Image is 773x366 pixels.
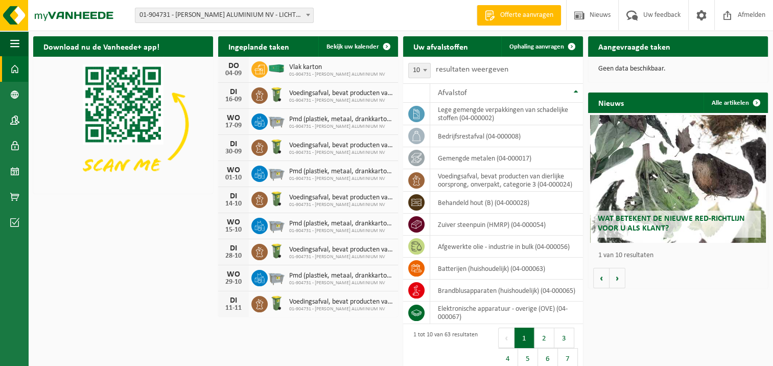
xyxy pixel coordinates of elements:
button: 3 [554,328,574,348]
div: DO [223,62,244,70]
td: voedingsafval, bevat producten van dierlijke oorsprong, onverpakt, categorie 3 (04-000024) [430,169,583,192]
div: WO [223,270,244,279]
td: behandeld hout (B) (04-000028) [430,192,583,214]
span: Afvalstof [438,89,467,97]
span: Pmd (plastiek, metaal, drankkartons) (bedrijven) [289,272,393,280]
span: Bekijk uw kalender [326,43,379,50]
button: Previous [498,328,514,348]
div: 04-09 [223,70,244,77]
div: DI [223,88,244,96]
img: WB-0140-HPE-GN-50 [268,294,285,312]
span: 01-904731 - [PERSON_NAME] ALUMINIUM NV [289,176,393,182]
div: 30-09 [223,148,244,155]
button: 1 [514,328,534,348]
img: WB-2500-GAL-GY-01 [268,164,285,181]
img: WB-2500-GAL-GY-01 [268,216,285,234]
span: Voedingsafval, bevat producten van dierlijke oorsprong, onverpakt, categorie 3 [289,89,393,98]
span: 01-904731 - [PERSON_NAME] ALUMINIUM NV [289,280,393,286]
img: WB-0140-HPE-GN-50 [268,190,285,208]
span: 01-904731 - [PERSON_NAME] ALUMINIUM NV [289,124,393,130]
span: Pmd (plastiek, metaal, drankkartons) (bedrijven) [289,168,393,176]
span: 01-904731 - [PERSON_NAME] ALUMINIUM NV [289,202,393,208]
img: WB-2500-GAL-GY-01 [268,268,285,286]
span: 01-904731 - [PERSON_NAME] ALUMINIUM NV [289,228,393,234]
img: Download de VHEPlus App [33,57,213,192]
div: DI [223,192,244,200]
span: Offerte aanvragen [498,10,556,20]
div: 15-10 [223,226,244,234]
td: zuiver steenpuin (HMRP) (04-000054) [430,214,583,236]
span: 01-904731 - [PERSON_NAME] ALUMINIUM NV [289,72,385,78]
span: 01-904731 - REMI CLAEYS ALUMINIUM NV - LICHTERVELDE [135,8,313,22]
span: 01-904731 - [PERSON_NAME] ALUMINIUM NV [289,254,393,260]
span: Pmd (plastiek, metaal, drankkartons) (bedrijven) [289,116,393,124]
button: 2 [534,328,554,348]
span: Voedingsafval, bevat producten van dierlijke oorsprong, onverpakt, categorie 3 [289,246,393,254]
div: DI [223,296,244,305]
div: 28-10 [223,253,244,260]
div: WO [223,166,244,174]
td: afgewerkte olie - industrie in bulk (04-000056) [430,236,583,258]
a: Alle artikelen [704,93,767,113]
span: 01-904731 - [PERSON_NAME] ALUMINIUM NV [289,98,393,104]
td: elektronische apparatuur - overige (OVE) (04-000067) [430,302,583,324]
span: Pmd (plastiek, metaal, drankkartons) (bedrijven) [289,220,393,228]
img: WB-0140-HPE-GN-50 [268,242,285,260]
label: resultaten weergeven [436,65,508,74]
div: WO [223,114,244,122]
span: Ophaling aanvragen [509,43,564,50]
div: DI [223,244,244,253]
div: 29-10 [223,279,244,286]
div: 11-11 [223,305,244,312]
a: Wat betekent de nieuwe RED-richtlijn voor u als klant? [590,115,766,243]
a: Ophaling aanvragen [501,36,582,57]
div: 14-10 [223,200,244,208]
a: Bekijk uw kalender [318,36,397,57]
h2: Download nu de Vanheede+ app! [33,36,170,56]
button: Vorige [593,268,610,288]
div: DI [223,140,244,148]
span: Vlak karton [289,63,385,72]
span: 10 [408,63,431,78]
span: 01-904731 - REMI CLAEYS ALUMINIUM NV - LICHTERVELDE [135,8,314,23]
img: WB-0140-HPE-GN-50 [268,138,285,155]
div: 16-09 [223,96,244,103]
span: 01-904731 - [PERSON_NAME] ALUMINIUM NV [289,306,393,312]
td: lege gemengde verpakkingen van schadelijke stoffen (04-000002) [430,103,583,125]
td: gemengde metalen (04-000017) [430,147,583,169]
h2: Uw afvalstoffen [403,36,478,56]
span: 10 [409,63,430,78]
h2: Ingeplande taken [218,36,299,56]
h2: Nieuws [588,93,634,112]
p: Geen data beschikbaar. [598,65,758,73]
img: HK-XC-40-GN-00 [268,64,285,73]
div: 01-10 [223,174,244,181]
div: WO [223,218,244,226]
h2: Aangevraagde taken [588,36,681,56]
span: Voedingsafval, bevat producten van dierlijke oorsprong, onverpakt, categorie 3 [289,298,393,306]
p: 1 van 10 resultaten [598,252,763,259]
td: brandblusapparaten (huishoudelijk) (04-000065) [430,280,583,302]
td: batterijen (huishoudelijk) (04-000063) [430,258,583,280]
div: 17-09 [223,122,244,129]
button: Volgende [610,268,625,288]
span: 01-904731 - [PERSON_NAME] ALUMINIUM NV [289,150,393,156]
span: Wat betekent de nieuwe RED-richtlijn voor u als klant? [598,215,745,233]
span: Voedingsafval, bevat producten van dierlijke oorsprong, onverpakt, categorie 3 [289,142,393,150]
img: WB-2500-GAL-GY-01 [268,112,285,129]
span: Voedingsafval, bevat producten van dierlijke oorsprong, onverpakt, categorie 3 [289,194,393,202]
td: bedrijfsrestafval (04-000008) [430,125,583,147]
img: WB-0140-HPE-GN-50 [268,86,285,103]
a: Offerte aanvragen [477,5,561,26]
